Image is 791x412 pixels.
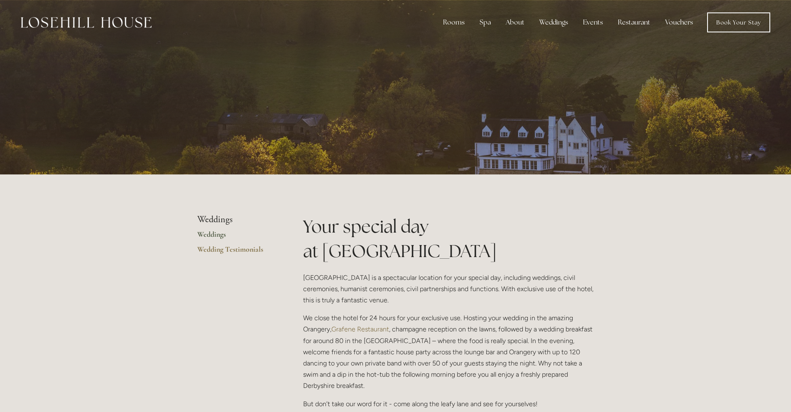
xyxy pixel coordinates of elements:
li: Weddings [197,214,277,225]
a: Book Your Stay [707,12,770,32]
div: Events [576,14,610,31]
p: But don’t take our word for it - come along the leafy lane and see for yourselves! [303,398,594,410]
div: Spa [473,14,497,31]
a: Weddings [197,230,277,245]
p: [GEOGRAPHIC_DATA] is a spectacular location for your special day, including weddings, civil cerem... [303,272,594,306]
div: About [499,14,531,31]
div: Rooms [436,14,471,31]
a: Wedding Testimonials [197,245,277,260]
img: Losehill House [21,17,152,28]
div: Restaurant [611,14,657,31]
a: Grafene Restaurant [331,325,389,333]
a: Vouchers [659,14,700,31]
h1: Your special day at [GEOGRAPHIC_DATA] [303,214,594,263]
div: Weddings [533,14,575,31]
p: We close the hotel for 24 hours for your exclusive use. Hosting your wedding in the amazing Orang... [303,312,594,391]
